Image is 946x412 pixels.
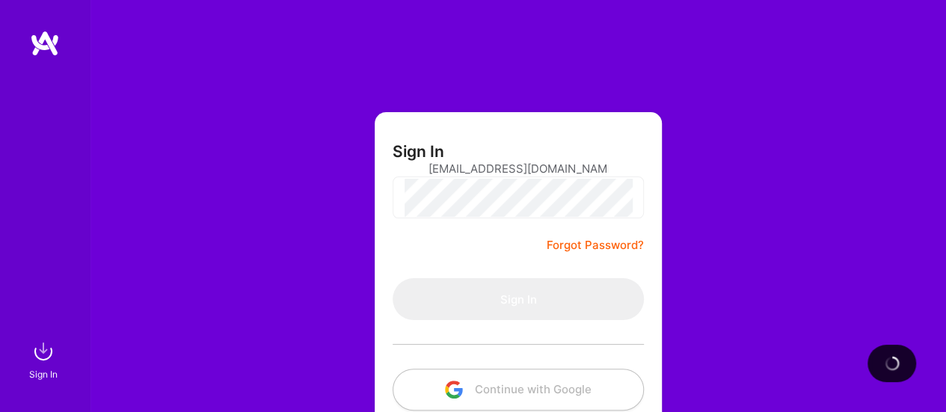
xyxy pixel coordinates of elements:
[882,353,903,374] img: loading
[445,381,463,399] img: icon
[429,150,608,188] input: Email...
[29,366,58,382] div: Sign In
[547,236,644,254] a: Forgot Password?
[393,142,444,161] h3: Sign In
[31,336,58,382] a: sign inSign In
[393,278,644,320] button: Sign In
[28,336,58,366] img: sign in
[393,369,644,411] button: Continue with Google
[30,30,60,57] img: logo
